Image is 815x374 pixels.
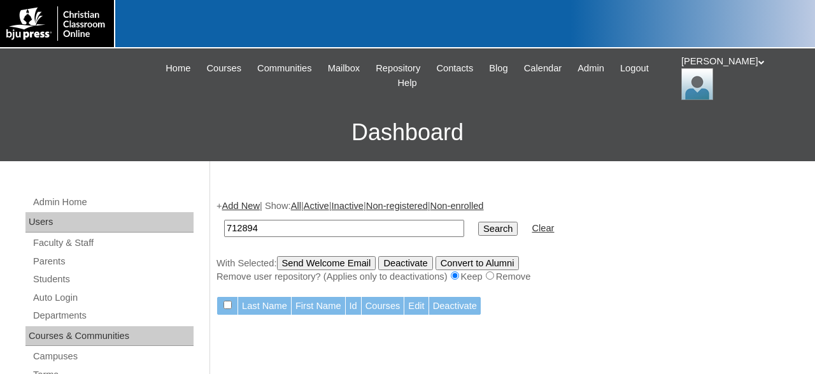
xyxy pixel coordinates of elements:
[620,61,649,76] span: Logout
[571,61,611,76] a: Admin
[681,68,713,100] img: Jonelle Rodriguez
[222,201,260,211] a: Add New
[251,61,318,76] a: Communities
[436,61,473,76] span: Contacts
[32,194,194,210] a: Admin Home
[404,297,428,315] td: Edit
[478,222,518,236] input: Search
[166,61,190,76] span: Home
[291,201,301,211] a: All
[257,61,312,76] span: Communities
[238,297,291,315] td: Last Name
[216,256,802,284] div: With Selected:
[532,223,554,233] a: Clear
[206,61,241,76] span: Courses
[159,61,197,76] a: Home
[32,254,194,270] a: Parents
[369,61,427,76] a: Repository
[322,61,367,76] a: Mailbox
[32,308,194,324] a: Departments
[6,6,108,41] img: logo-white.png
[25,212,194,233] div: Users
[578,61,604,76] span: Admin
[489,61,507,76] span: Blog
[391,76,423,90] a: Help
[430,201,484,211] a: Non-enrolled
[292,297,345,315] td: First Name
[346,297,361,315] td: Id
[216,199,802,284] div: + | Show: | | | |
[518,61,568,76] a: Calendar
[32,349,194,364] a: Campuses
[362,297,404,315] td: Courses
[216,270,802,284] div: Remove user repository? (Applies only to deactivations) Keep Remove
[328,61,360,76] span: Mailbox
[32,271,194,287] a: Students
[397,76,416,90] span: Help
[376,61,420,76] span: Repository
[430,61,479,76] a: Contacts
[429,297,481,315] td: Deactivate
[6,104,809,161] h3: Dashboard
[224,220,464,237] input: Search
[32,290,194,306] a: Auto Login
[614,61,655,76] a: Logout
[332,201,364,211] a: Inactive
[524,61,562,76] span: Calendar
[681,55,802,100] div: [PERSON_NAME]
[200,61,248,76] a: Courses
[25,326,194,347] div: Courses & Communities
[32,235,194,251] a: Faculty & Staff
[304,201,329,211] a: Active
[436,256,520,270] input: Convert to Alumni
[378,256,432,270] input: Deactivate
[277,256,376,270] input: Send Welcome Email
[483,61,514,76] a: Blog
[366,201,428,211] a: Non-registered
